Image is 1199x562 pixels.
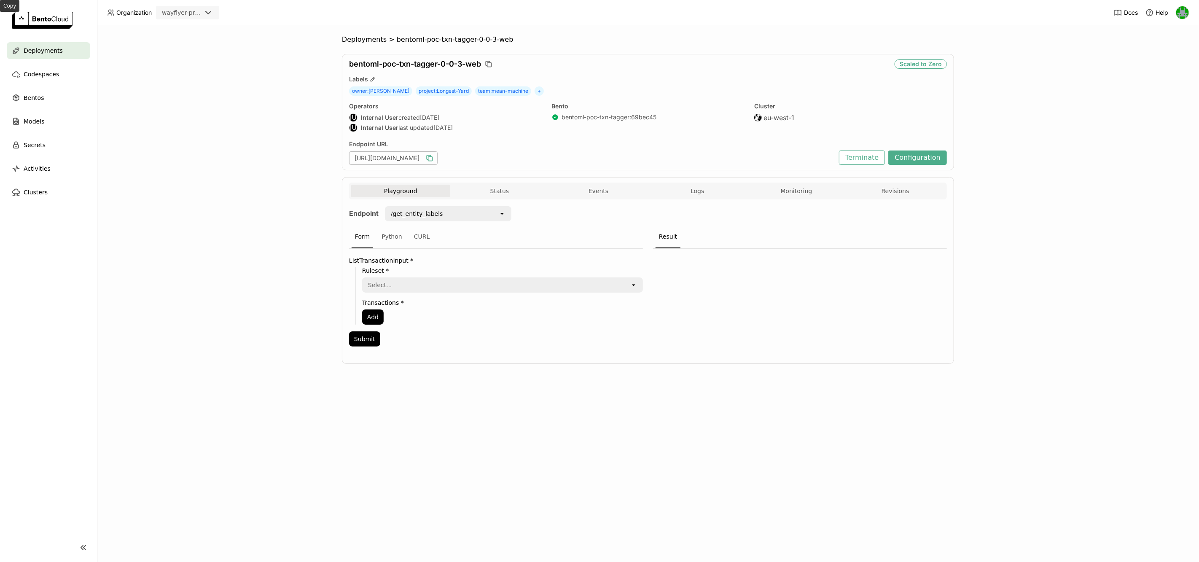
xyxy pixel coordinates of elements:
[24,187,48,197] span: Clusters
[349,209,379,218] strong: Endpoint
[552,102,745,110] div: Bento
[1145,8,1168,17] div: Help
[349,124,358,132] div: Internal User
[349,151,438,165] div: [URL][DOMAIN_NAME]
[754,102,947,110] div: Cluster
[368,281,392,289] div: Select...
[895,59,947,69] div: Scaled to Zero
[846,185,945,197] button: Revisions
[888,151,947,165] button: Configuration
[349,113,358,122] div: Internal User
[24,46,63,56] span: Deployments
[362,309,384,325] button: Add
[691,187,704,195] span: Logs
[549,185,648,197] button: Events
[24,69,59,79] span: Codespaces
[12,12,73,29] img: logo
[349,140,835,148] div: Endpoint URL
[450,185,549,197] button: Status
[378,226,406,248] div: Python
[24,116,44,126] span: Models
[416,86,472,96] span: project : Longest-Yard
[362,299,643,306] label: Transactions *
[420,114,439,121] span: [DATE]
[475,86,531,96] span: team : mean-machine
[839,151,885,165] button: Terminate
[7,113,90,130] a: Models
[391,210,443,218] div: /get_entity_labels
[535,86,544,96] span: +
[352,226,373,248] div: Form
[1124,9,1138,16] span: Docs
[7,89,90,106] a: Bentos
[349,102,542,110] div: Operators
[397,35,513,44] span: bentoml-poc-txn-tagger-0-0-3-web
[747,185,846,197] button: Monitoring
[562,113,657,121] a: bentoml-poc-txn-tagger:69bec45
[7,42,90,59] a: Deployments
[361,114,398,121] strong: Internal User
[116,9,152,16] span: Organization
[349,124,357,132] div: IU
[342,35,954,44] nav: Breadcrumbs navigation
[361,124,398,132] strong: Internal User
[349,59,481,69] span: bentoml-poc-txn-tagger-0-0-3-web
[24,140,46,150] span: Secrets
[349,331,380,347] button: Submit
[351,185,450,197] button: Playground
[24,164,51,174] span: Activities
[1176,6,1189,19] img: Sean Hickey
[349,86,412,96] span: owner : [PERSON_NAME]
[499,210,505,217] svg: open
[1114,8,1138,17] a: Docs
[349,75,947,83] div: Labels
[387,35,397,44] span: >
[7,184,90,201] a: Clusters
[763,113,794,122] span: eu-west-1
[7,66,90,83] a: Codespaces
[656,226,680,248] div: Result
[349,113,542,122] div: created
[349,114,357,121] div: IU
[411,226,433,248] div: CURL
[349,257,643,264] label: ListTransactionInput *
[349,124,542,132] div: last updated
[24,93,44,103] span: Bentos
[7,160,90,177] a: Activities
[342,35,387,44] span: Deployments
[1156,9,1168,16] span: Help
[630,282,637,288] svg: open
[444,210,445,218] input: Selected /get_entity_labels.
[162,8,202,17] div: wayflyer-prod
[7,137,90,153] a: Secrets
[202,9,203,17] input: Selected wayflyer-prod.
[433,124,453,132] span: [DATE]
[362,267,643,274] label: Ruleset *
